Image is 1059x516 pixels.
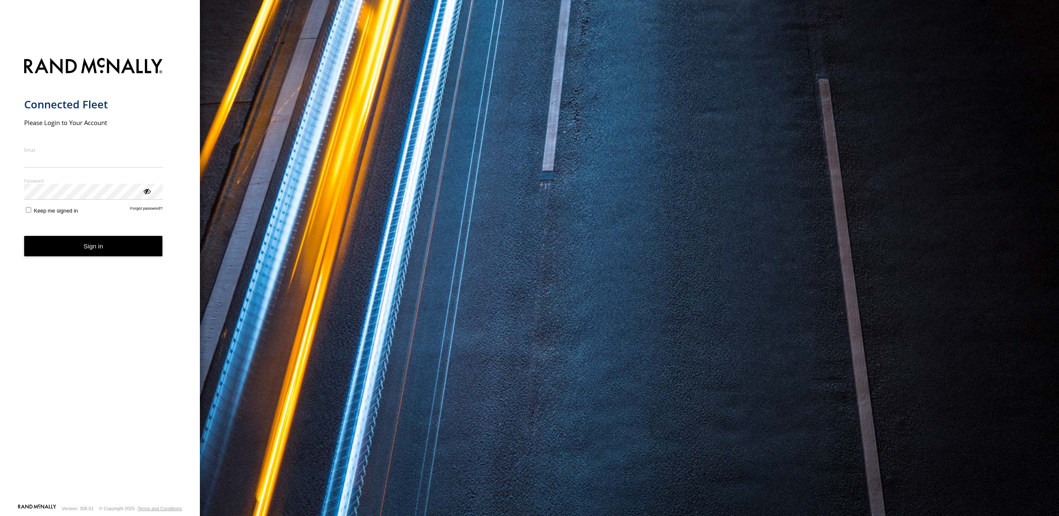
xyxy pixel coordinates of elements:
[24,56,163,78] img: Rand McNally
[18,504,56,513] a: Visit our Website
[138,506,182,511] a: Terms and Conditions
[34,208,78,214] span: Keep me signed in
[142,187,151,195] div: ViewPassword
[24,147,163,153] label: Email
[24,178,163,184] label: Password
[99,506,182,511] div: © Copyright 2025 -
[62,506,94,511] div: Version: 308.01
[24,118,163,127] h2: Please Login to Your Account
[24,98,163,111] h1: Connected Fleet
[130,206,163,214] a: Forgot password?
[24,236,163,256] button: Sign in
[24,53,176,503] form: main
[26,207,31,213] input: Keep me signed in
